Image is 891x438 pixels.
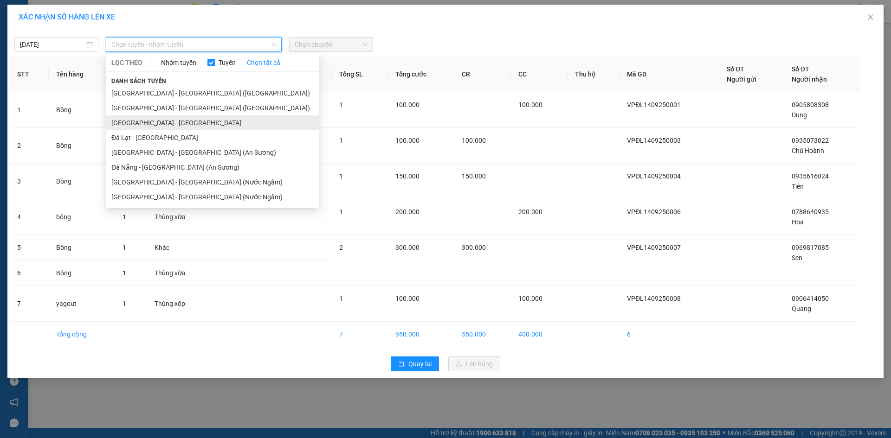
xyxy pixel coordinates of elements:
[339,208,343,216] span: 1
[462,172,486,180] span: 150.000
[395,295,420,302] span: 100.000
[332,57,388,92] th: Tổng SL
[395,208,420,216] span: 200.000
[49,286,115,322] td: yagout
[627,208,681,216] span: VPĐL1409250006
[10,57,49,92] th: STT
[49,322,115,347] td: Tổng cộng
[339,244,343,251] span: 2
[627,295,681,302] span: VPĐL1409250008
[627,137,681,144] span: VPĐL1409250003
[395,137,420,144] span: 100.000
[247,57,280,68] a: Chọn tất cả
[627,172,681,180] span: VPĐL1409250004
[388,322,455,347] td: 950.000
[792,111,807,119] span: Dung
[727,65,744,73] span: Số ĐT
[332,322,388,347] td: 7
[792,208,829,216] span: 0788640935
[20,39,84,50] input: 14/09/2025
[792,137,829,144] span: 0935073022
[106,115,319,130] li: [GEOGRAPHIC_DATA] - [GEOGRAPHIC_DATA]
[19,13,115,21] span: XÁC NHẬN SỐ HÀNG LÊN XE
[792,76,827,83] span: Người nhận
[339,137,343,144] span: 1
[106,86,319,101] li: [GEOGRAPHIC_DATA] - [GEOGRAPHIC_DATA] ([GEOGRAPHIC_DATA])
[339,172,343,180] span: 1
[627,244,681,251] span: VPĐL1409250007
[792,147,824,154] span: Chú Hoành
[123,213,126,221] span: 1
[147,286,214,322] td: Thùng xốp
[49,260,115,286] td: Bông
[518,208,542,216] span: 200.000
[792,172,829,180] span: 0935616024
[10,199,49,235] td: 4
[157,57,200,68] span: Nhóm tuyến
[792,244,829,251] span: 0969817085
[727,76,756,83] span: Người gửi
[395,101,420,108] span: 100.000
[792,218,804,226] span: Hoa
[792,305,811,312] span: Quang
[388,57,455,92] th: Tổng cước
[792,295,829,302] span: 0906414050
[123,269,126,277] span: 1
[339,101,343,108] span: 1
[10,260,49,286] td: 6
[49,235,115,260] td: Bông
[49,128,115,164] td: Bông
[147,199,214,235] td: Thùng vừa
[123,244,126,251] span: 1
[49,57,115,92] th: Tên hàng
[106,145,319,160] li: [GEOGRAPHIC_DATA] - [GEOGRAPHIC_DATA] (An Sương)
[271,42,277,47] span: down
[867,13,874,21] span: close
[339,295,343,302] span: 1
[518,101,542,108] span: 100.000
[106,190,319,204] li: [GEOGRAPHIC_DATA] - [GEOGRAPHIC_DATA] (Nước Ngầm)
[106,160,319,175] li: Đà Nẵng - [GEOGRAPHIC_DATA] (An Sương)
[106,101,319,115] li: [GEOGRAPHIC_DATA] - [GEOGRAPHIC_DATA] ([GEOGRAPHIC_DATA])
[215,57,239,68] span: Tuyến
[454,57,511,92] th: CR
[10,235,49,260] td: 5
[511,57,568,92] th: CC
[391,356,439,371] button: rollbackQuay lại
[49,164,115,199] td: Bông
[49,199,115,235] td: bông
[10,286,49,322] td: 7
[792,183,804,190] span: Tiên
[511,322,568,347] td: 400.000
[111,57,142,68] span: LỌC THEO
[10,128,49,164] td: 2
[858,5,884,31] button: Close
[448,356,500,371] button: uploadLên hàng
[395,172,420,180] span: 150.000
[454,322,511,347] td: 550.000
[462,244,486,251] span: 300.000
[792,101,829,108] span: 0905808308
[49,92,115,128] td: Bông
[620,57,719,92] th: Mã GD
[462,137,486,144] span: 100.000
[408,359,432,369] span: Quay lại
[106,175,319,190] li: [GEOGRAPHIC_DATA] - [GEOGRAPHIC_DATA] (Nước Ngầm)
[106,130,319,145] li: Đà Lạt - [GEOGRAPHIC_DATA]
[295,38,368,51] span: Chọn chuyến
[147,235,214,260] td: Khác
[147,260,214,286] td: Thùng vừa
[792,65,809,73] span: Số ĐT
[395,244,420,251] span: 300.000
[10,164,49,199] td: 3
[792,254,802,261] span: Sen
[10,92,49,128] td: 1
[627,101,681,108] span: VPĐL1409250001
[123,300,126,307] span: 1
[620,322,719,347] td: 6
[568,57,620,92] th: Thu hộ
[398,361,405,368] span: rollback
[106,77,172,85] span: Danh sách tuyến
[111,38,276,51] span: Chọn tuyến - nhóm tuyến
[518,295,542,302] span: 100.000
